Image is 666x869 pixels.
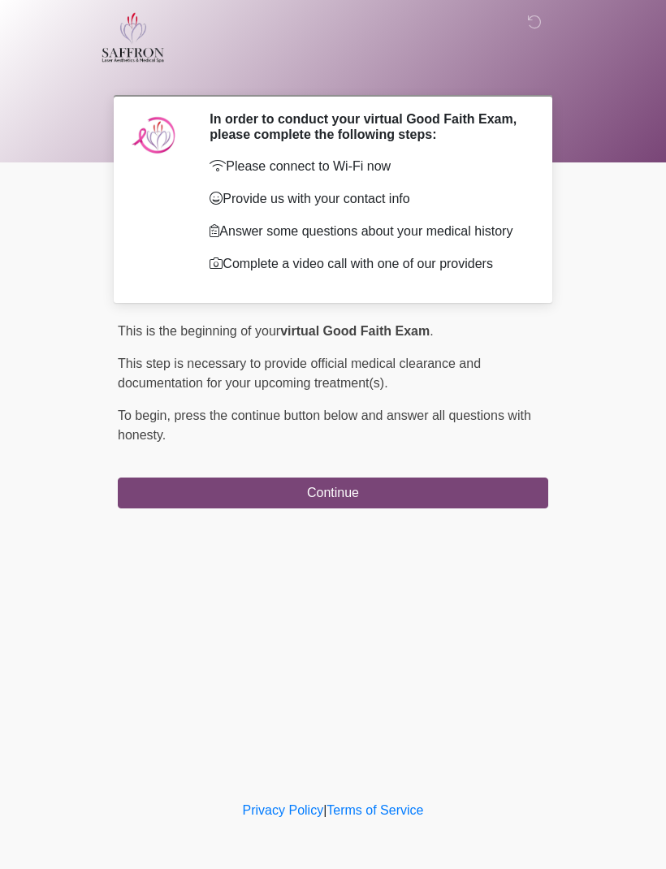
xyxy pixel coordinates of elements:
span: . [430,324,433,338]
p: Complete a video call with one of our providers [210,254,524,274]
span: This is the beginning of your [118,324,280,338]
button: Continue [118,478,548,508]
a: | [323,803,327,817]
span: To begin, [118,409,174,422]
span: This step is necessary to provide official medical clearance and documentation for your upcoming ... [118,357,481,390]
a: Terms of Service [327,803,423,817]
img: Saffron Laser Aesthetics and Medical Spa Logo [102,12,165,63]
strong: virtual Good Faith Exam [280,324,430,338]
a: Privacy Policy [243,803,324,817]
p: Please connect to Wi-Fi now [210,157,524,176]
p: Provide us with your contact info [210,189,524,209]
h2: In order to conduct your virtual Good Faith Exam, please complete the following steps: [210,111,524,142]
img: Agent Avatar [130,111,179,160]
span: press the continue button below and answer all questions with honesty. [118,409,531,442]
p: Answer some questions about your medical history [210,222,524,241]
